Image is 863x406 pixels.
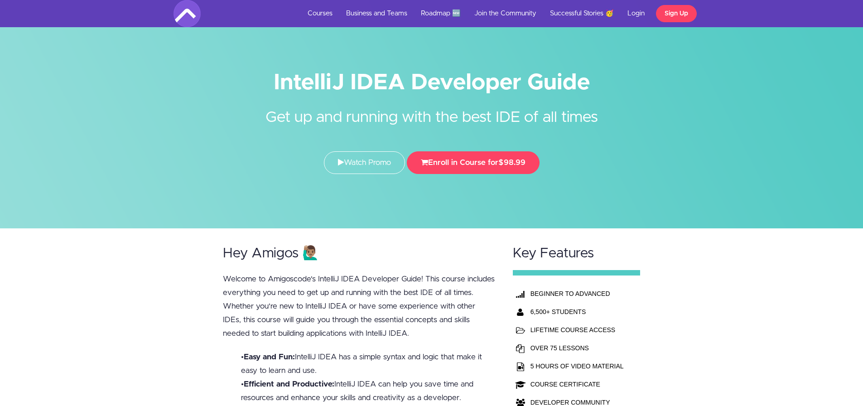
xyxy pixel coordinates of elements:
td: OVER 75 LESSONS [528,339,626,357]
h2: Get up and running with the best IDE of all times [262,93,602,129]
p: Welcome to Amigoscode's IntelliJ IDEA Developer Guide! This course includes everything you need t... [223,272,496,340]
button: Enroll in Course for$98.99 [407,151,540,174]
h2: Key Features [513,246,641,261]
th: BEGINNER TO ADVANCED [528,285,626,303]
b: Easy and Fun: [244,353,295,361]
span: $98.99 [498,159,526,166]
li: • IntelliJ IDEA has a simple syntax and logic that make it easy to learn and use. [241,350,496,377]
th: 6,500+ STUDENTS [528,303,626,321]
a: Sign Up [656,5,697,22]
h1: IntelliJ IDEA Developer Guide [174,72,690,93]
b: Efficient and Productive: [244,380,334,388]
td: 5 HOURS OF VIDEO MATERIAL [528,357,626,375]
a: Watch Promo [324,151,405,174]
td: LIFETIME COURSE ACCESS [528,321,626,339]
td: COURSE CERTIFICATE [528,375,626,393]
h2: Hey Amigos 🙋🏽‍♂️ [223,246,496,261]
li: • IntelliJ IDEA can help you save time and resources and enhance your skills and creativity as a ... [241,377,496,405]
